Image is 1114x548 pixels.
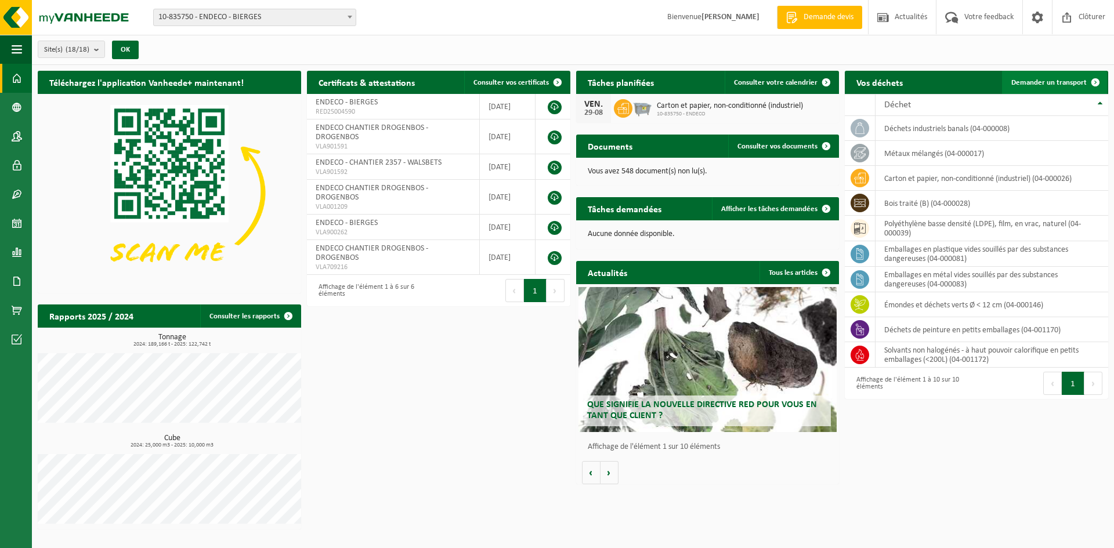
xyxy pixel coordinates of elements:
h2: Actualités [576,261,639,284]
span: Consulter votre calendrier [734,79,818,86]
h2: Vos déchets [845,71,914,93]
img: Download de VHEPlus App [38,94,301,291]
span: Demander un transport [1011,79,1087,86]
td: [DATE] [480,215,536,240]
td: emballages en plastique vides souillés par des substances dangereuses (04-000081) [876,241,1108,267]
span: ENDECO CHANTIER DROGENBOS - DROGENBOS [316,124,428,141]
h3: Tonnage [44,333,301,347]
td: déchets industriels banals (04-000008) [876,116,1108,141]
span: ENDECO CHANTIER DROGENBOS - DROGENBOS [316,244,428,262]
h3: Cube [44,434,301,448]
span: 10-835750 - ENDECO - BIERGES [154,9,356,26]
td: [DATE] [480,180,536,215]
span: Consulter vos certificats [473,79,549,86]
a: Demander un transport [1002,71,1107,94]
td: polyéthylène basse densité (LDPE), film, en vrac, naturel (04-000039) [876,216,1108,241]
h2: Certificats & attestations [307,71,426,93]
span: 10-835750 - ENDECO - BIERGES [153,9,356,26]
td: métaux mélangés (04-000017) [876,141,1108,166]
h2: Documents [576,135,644,157]
button: Volgende [601,461,619,484]
img: WB-2500-GAL-GY-01 [632,97,652,117]
td: [DATE] [480,94,536,119]
a: Afficher les tâches demandées [712,197,838,220]
div: 29-08 [582,109,605,117]
span: Site(s) [44,41,89,59]
span: Déchet [884,100,911,110]
p: Vous avez 548 document(s) non lu(s). [588,168,828,176]
h2: Rapports 2025 / 2024 [38,304,145,327]
span: VLA901591 [316,142,471,151]
p: Aucune donnée disponible. [588,230,828,238]
span: Demande devis [801,12,856,23]
td: [DATE] [480,240,536,275]
h2: Tâches demandées [576,197,673,220]
button: 1 [524,279,547,302]
button: OK [112,41,139,59]
td: déchets de peinture en petits emballages (04-001170) [876,317,1108,342]
span: Afficher les tâches demandées [721,205,818,213]
a: Consulter les rapports [200,304,300,328]
span: VLA001209 [316,202,471,212]
button: Previous [505,279,524,302]
h2: Téléchargez l'application Vanheede+ maintenant! [38,71,255,93]
span: VLA901592 [316,168,471,177]
span: Que signifie la nouvelle directive RED pour vous en tant que client ? [587,400,817,420]
strong: [PERSON_NAME] [701,13,759,21]
td: [DATE] [480,154,536,180]
p: Affichage de l'élément 1 sur 10 éléments [588,443,834,451]
td: [DATE] [480,119,536,154]
button: Previous [1043,372,1062,395]
span: ENDECO - BIERGES [316,98,378,107]
span: ENDECO CHANTIER DROGENBOS - DROGENBOS [316,184,428,202]
span: 10-835750 - ENDECO [657,111,803,118]
span: Consulter vos documents [737,143,818,150]
span: 2024: 189,166 t - 2025: 122,742 t [44,342,301,347]
button: Next [1084,372,1102,395]
h2: Tâches planifiées [576,71,665,93]
a: Consulter vos documents [728,135,838,158]
td: émondes et déchets verts Ø < 12 cm (04-000146) [876,292,1108,317]
td: solvants non halogénés - à haut pouvoir calorifique en petits emballages (<200L) (04-001172) [876,342,1108,368]
span: ENDECO - BIERGES [316,219,378,227]
a: Tous les articles [759,261,838,284]
a: Consulter vos certificats [464,71,569,94]
span: VLA900262 [316,228,471,237]
button: 1 [1062,372,1084,395]
a: Demande devis [777,6,862,29]
span: VLA709216 [316,263,471,272]
td: bois traité (B) (04-000028) [876,191,1108,216]
a: Que signifie la nouvelle directive RED pour vous en tant que client ? [578,287,837,432]
span: RED25004590 [316,107,471,117]
a: Consulter votre calendrier [725,71,838,94]
div: Affichage de l'élément 1 à 10 sur 10 éléments [851,371,971,396]
count: (18/18) [66,46,89,53]
button: Next [547,279,565,302]
span: Carton et papier, non-conditionné (industriel) [657,101,803,111]
span: 2024: 25,000 m3 - 2025: 10,000 m3 [44,442,301,448]
div: Affichage de l'élément 1 à 6 sur 6 éléments [313,278,433,303]
div: VEN. [582,100,605,109]
td: emballages en métal vides souillés par des substances dangereuses (04-000083) [876,267,1108,292]
span: ENDECO - CHANTIER 2357 - WALSBETS [316,158,442,167]
button: Site(s)(18/18) [38,41,105,58]
button: Vorige [582,461,601,484]
td: carton et papier, non-conditionné (industriel) (04-000026) [876,166,1108,191]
